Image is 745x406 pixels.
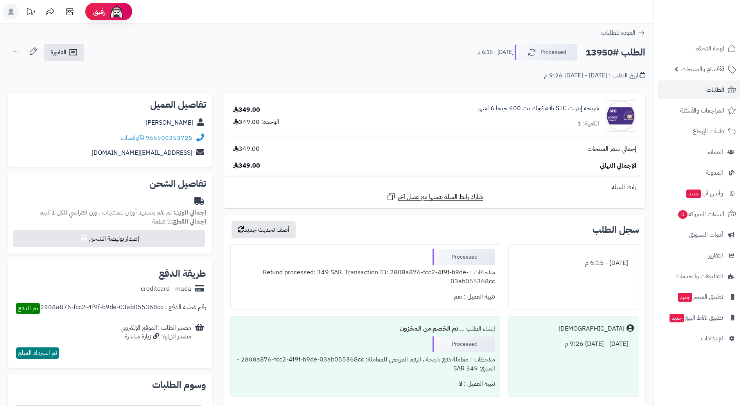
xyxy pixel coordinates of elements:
[120,332,191,341] div: مصدر الزيارة: زيارة مباشرة
[14,179,206,188] h2: تفاصيل الشحن
[145,133,192,143] a: 966500253725
[669,312,723,323] span: تطبيق نقاط البيع
[678,210,688,219] span: 0
[601,28,635,38] span: العودة للطلبات
[701,333,723,344] span: الإعدادات
[478,48,513,56] small: [DATE] - 6:15 م
[675,271,723,282] span: التطبيقات والخدمات
[14,380,206,390] h2: وسوم الطلبات
[227,183,642,192] div: رابط السلة
[39,208,172,217] span: لم تقم بتحديد أوزان للمنتجات ، وزن افتراضي للكل 1 كجم
[233,106,260,114] div: 349.00
[18,348,57,358] span: تم استرداد المبلغ
[544,71,645,80] div: تاريخ الطلب : [DATE] - [DATE] 9:26 م
[386,192,483,202] a: شارك رابط السلة نفسها مع عميل آخر
[232,221,296,238] button: أضف تحديث جديد
[93,7,106,16] span: رفيق
[605,100,636,132] img: 1737381301-5796560422315345811-90x90.jpg
[658,225,740,244] a: أدوات التسويق
[658,246,740,265] a: التقارير
[670,314,684,322] span: جديد
[513,256,634,271] div: [DATE] - 6:15 م
[708,250,723,261] span: التقارير
[681,64,724,75] span: الأقسام والمنتجات
[658,163,740,182] a: المدونة
[592,225,639,234] h3: سجل الطلب
[658,288,740,306] a: تطبيق المتجرجديد
[578,119,599,128] div: الكمية: 1
[152,217,206,226] small: 1 قطعة
[686,188,723,199] span: وآتس آب
[159,269,206,278] h2: طريقة الدفع
[677,209,724,220] span: السلات المتروكة
[658,267,740,286] a: التطبيقات والخدمات
[44,44,84,61] a: الفاتورة
[433,336,495,352] div: Processed
[478,104,599,113] a: شريحة إنترنت STC باقة كويك نت 600 جيجا 6 اشهر
[18,304,38,313] span: تم الدفع
[601,28,645,38] a: العودة للطلبات
[658,308,740,327] a: تطبيق نقاط البيعجديد
[21,4,40,21] a: تحديثات المنصة
[708,147,723,157] span: العملاء
[233,118,279,127] div: الوحدة: 349.00
[658,184,740,203] a: وآتس آبجديد
[515,44,577,61] button: Processed
[692,13,738,30] img: logo-2.png
[109,4,124,20] img: ai-face.png
[658,80,740,99] a: الطلبات
[686,190,701,198] span: جديد
[235,352,495,376] div: ملاحظات : معاملة دفع ناجحة ، الرقم المرجعي للمعاملة: 2808a876-fcc2-4f9f-b9de-03ab055368cc - المبل...
[13,230,205,247] button: إصدار بوليصة الشحن
[658,205,740,224] a: السلات المتروكة0
[680,105,724,116] span: المراجعات والأسئلة
[706,167,723,178] span: المدونة
[40,303,206,314] div: رقم عملية الدفع : 2808a876-fcc2-4f9f-b9de-03ab055368cc
[558,324,625,333] div: [DEMOGRAPHIC_DATA]
[658,122,740,141] a: طلبات الإرجاع
[693,126,724,137] span: طلبات الإرجاع
[658,101,740,120] a: المراجعات والأسئلة
[50,48,66,57] span: الفاتورة
[658,143,740,161] a: العملاء
[235,321,495,336] div: إنشاء الطلب ....
[235,265,495,289] div: ملاحظات : Refund processed: 349 SAR. Transaction ID: 2808a876-fcc2-4f9f-b9de-03ab055368cc
[92,148,192,157] a: [EMAIL_ADDRESS][DOMAIN_NAME]
[398,193,483,202] span: شارك رابط السلة نفسها مع عميل آخر
[400,324,458,333] b: تم الخصم من المخزون
[433,249,495,265] div: Processed
[689,229,723,240] span: أدوات التسويق
[14,100,206,109] h2: تفاصيل العميل
[658,329,740,348] a: الإعدادات
[120,324,191,342] div: مصدر الطلب :الموقع الإلكتروني
[171,217,206,226] strong: إجمالي القطع:
[585,45,645,61] h2: الطلب #13950
[695,43,724,54] span: لوحة التحكم
[658,39,740,58] a: لوحة التحكم
[233,161,260,170] span: 349.00
[678,293,692,302] span: جديد
[145,118,193,127] a: [PERSON_NAME]
[173,208,206,217] strong: إجمالي الوزن:
[235,289,495,304] div: تنبيه العميل : نعم
[235,376,495,392] div: تنبيه العميل : لا
[706,84,724,95] span: الطلبات
[121,133,144,143] a: واتساب
[233,145,260,154] span: 349.00
[600,161,636,170] span: الإجمالي النهائي
[513,336,634,352] div: [DATE] - [DATE] 9:26 م
[587,145,636,154] span: إجمالي سعر المنتجات
[677,292,723,302] span: تطبيق المتجر
[141,284,191,293] div: creditcard - mada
